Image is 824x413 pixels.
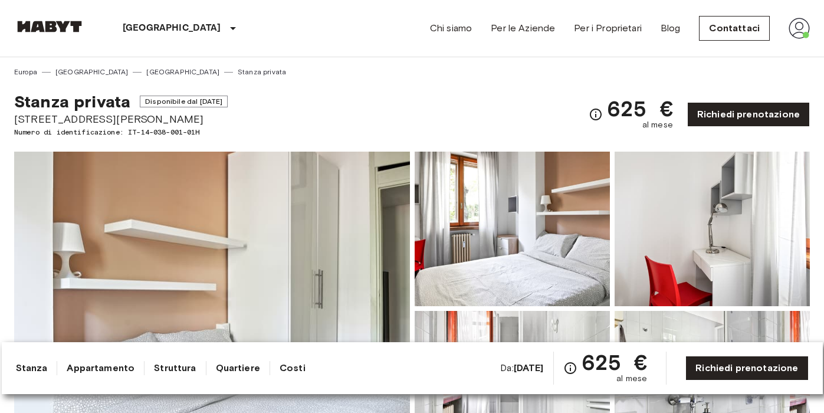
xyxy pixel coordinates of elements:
img: Picture of unit IT-14-038-001-01H [615,152,810,306]
span: 625 € [608,98,673,119]
a: Blog [661,21,681,35]
a: Contattaci [699,16,770,41]
a: Chi siamo [430,21,472,35]
span: Stanza privata [14,91,130,112]
span: al mese [616,373,647,385]
p: [GEOGRAPHIC_DATA] [123,21,221,35]
a: Stanza [16,361,48,375]
span: al mese [642,119,673,131]
img: avatar [789,18,810,39]
a: Costi [280,361,306,375]
a: Per i Proprietari [574,21,642,35]
span: [STREET_ADDRESS][PERSON_NAME] [14,112,228,127]
span: 625 € [582,352,648,373]
a: [GEOGRAPHIC_DATA] [55,67,129,77]
span: Numero di identificazione: IT-14-038-001-01H [14,127,228,137]
svg: Verifica i dettagli delle spese nella sezione 'Riassunto dei Costi'. Si prega di notare che gli s... [563,361,577,375]
a: Europa [14,67,37,77]
span: Da: [500,362,543,375]
svg: Verifica i dettagli delle spese nella sezione 'Riassunto dei Costi'. Si prega di notare che gli s... [589,107,603,122]
span: Disponibile dal [DATE] [140,96,228,107]
a: Quartiere [216,361,260,375]
a: Richiedi prenotazione [685,356,808,381]
a: [GEOGRAPHIC_DATA] [146,67,219,77]
a: Stanza privata [238,67,286,77]
img: Picture of unit IT-14-038-001-01H [415,152,610,306]
b: [DATE] [514,362,544,373]
a: Per le Aziende [491,21,555,35]
a: Appartamento [67,361,134,375]
img: Habyt [14,21,85,32]
a: Richiedi prenotazione [687,102,810,127]
a: Struttura [154,361,196,375]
